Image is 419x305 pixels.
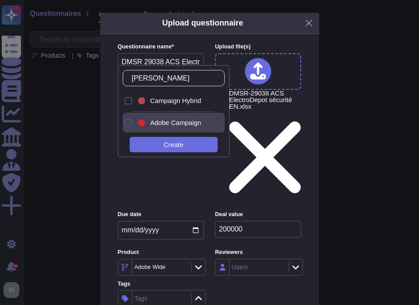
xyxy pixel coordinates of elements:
[232,264,248,270] div: Users
[136,91,215,110] div: Campaign Hybrid
[150,97,212,105] div: Campaign Hybrid
[215,221,301,238] input: Enter the amount
[150,119,201,127] span: Adobe Campaign
[150,119,212,127] div: Adobe Campaign
[118,281,204,287] label: Tags
[118,212,204,217] label: Due date
[136,113,215,132] div: Adobe Campaign
[215,250,301,255] label: Reviewers
[229,90,301,205] span: DMSR-29038 ACS ElectroDepot sécurité EN.xlsx
[215,43,251,50] span: Upload file (s)
[162,17,243,29] h5: Upload questionnaire
[136,96,147,106] div: Campaign Hybrid
[128,70,224,86] input: Search by keywords
[118,221,204,239] input: Due date
[130,137,218,152] div: Create
[135,264,166,270] div: Adobe Wide
[118,53,204,71] input: Enter questionnaire name
[118,44,204,50] label: Questionnaire name
[135,295,148,301] div: Tags
[118,250,204,255] label: Product
[215,212,301,217] label: Deal value
[136,118,147,128] div: Adobe Campaign
[150,97,201,105] span: Campaign Hybrid
[302,16,316,30] button: Close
